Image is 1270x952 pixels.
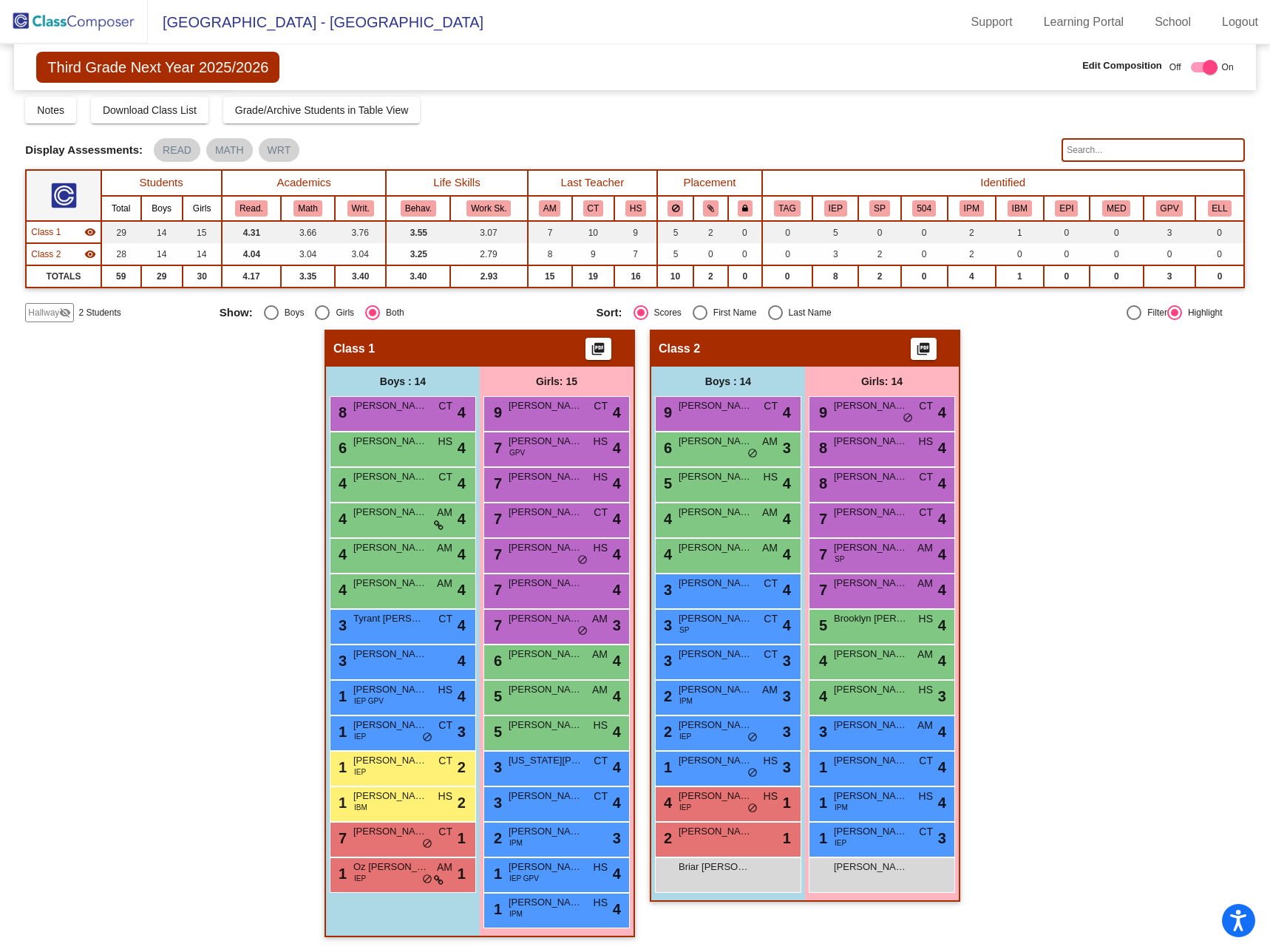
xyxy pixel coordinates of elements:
span: [PERSON_NAME] [509,505,583,520]
span: do_not_disturb_alt [577,625,588,637]
td: 3.40 [335,265,387,288]
span: [PERSON_NAME] [353,540,427,555]
span: Download Class List [103,104,197,116]
span: AM [437,576,452,591]
span: Sort: [597,306,622,319]
span: AM [592,611,608,627]
span: [PERSON_NAME] [834,398,908,413]
span: [PERSON_NAME] [353,434,427,449]
button: Read. [235,200,268,217]
span: Class 2 [31,248,61,261]
td: 3.35 [281,265,335,288]
mat-icon: visibility [84,248,96,260]
td: 2 [693,221,728,243]
td: 9 [614,221,657,243]
span: 4 [938,437,946,459]
span: 9 [660,404,672,421]
span: Tyrant [PERSON_NAME] [353,611,427,626]
th: Major Medical [1090,196,1144,221]
span: Hallway [28,306,59,319]
button: EPI [1055,200,1078,217]
span: CT [764,647,778,662]
span: CT [919,469,933,485]
span: 7 [490,582,502,598]
span: [PERSON_NAME] [679,505,753,520]
span: AM [917,540,933,556]
td: 14 [183,243,222,265]
span: Display Assessments: [25,143,143,157]
span: 4 [613,508,621,530]
th: Angie Miller [528,196,572,221]
span: 4 [613,579,621,601]
div: Boys [279,306,305,319]
span: 4 [613,472,621,494]
td: 3.07 [450,221,527,243]
td: 0 [1044,265,1090,288]
span: [PERSON_NAME] [679,434,753,449]
button: Print Students Details [911,338,937,360]
button: SP [869,200,890,217]
td: 0 [901,265,948,288]
td: 19 [572,265,614,288]
td: 0 [762,243,813,265]
span: CT [919,398,933,414]
span: 3 [660,617,672,633]
td: 7 [614,243,657,265]
span: [PERSON_NAME] [679,611,753,626]
td: 2 [858,265,900,288]
td: 59 [101,265,141,288]
span: [PERSON_NAME] [834,647,908,662]
th: Girls [183,196,222,221]
button: HS [625,200,646,217]
td: 4.31 [222,221,281,243]
th: Individualized Education Plan [812,196,858,221]
td: 14 [141,243,183,265]
td: 0 [1144,243,1196,265]
span: Class 1 [31,225,61,239]
td: 16 [614,265,657,288]
td: TOTALS [26,265,101,288]
span: 4 [458,579,466,601]
span: 4 [458,614,466,636]
span: [PERSON_NAME] [353,505,427,520]
span: CT [764,398,778,414]
th: Keep away students [657,196,693,221]
a: Logout [1210,10,1270,34]
td: 3 [812,243,858,265]
td: 0 [762,265,813,288]
button: IEP [824,200,847,217]
td: 3.25 [386,243,450,265]
mat-icon: picture_as_pdf [914,341,932,362]
td: 8 [528,243,572,265]
td: 0 [762,221,813,243]
span: 7 [815,511,827,527]
span: Brooklyn [PERSON_NAME] [834,611,908,626]
span: 7 [815,546,827,562]
div: Boys : 14 [326,367,480,396]
span: 4 [660,511,672,527]
td: 0 [1195,243,1243,265]
span: HS [919,611,933,627]
span: 4 [613,543,621,565]
th: Gifted and Talented [762,196,813,221]
a: Learning Portal [1032,10,1136,34]
td: 30 [183,265,222,288]
span: 5 [660,475,672,492]
th: Speech [858,196,900,221]
td: 0 [901,221,948,243]
div: First Name [707,306,757,319]
span: CT [438,611,452,627]
span: [PERSON_NAME] [834,505,908,520]
span: CT [438,469,452,485]
td: 29 [141,265,183,288]
span: On [1222,61,1234,74]
th: Individual Planning Meetings In Process for Behavior [996,196,1044,221]
td: 2 [948,221,996,243]
span: 4 [815,653,827,669]
th: Keep with students [693,196,728,221]
td: 3.04 [281,243,335,265]
span: 2 Students [78,306,120,319]
button: Notes [25,97,76,123]
span: CT [919,505,933,520]
td: Hidden teacher - No Class Name [26,243,101,265]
